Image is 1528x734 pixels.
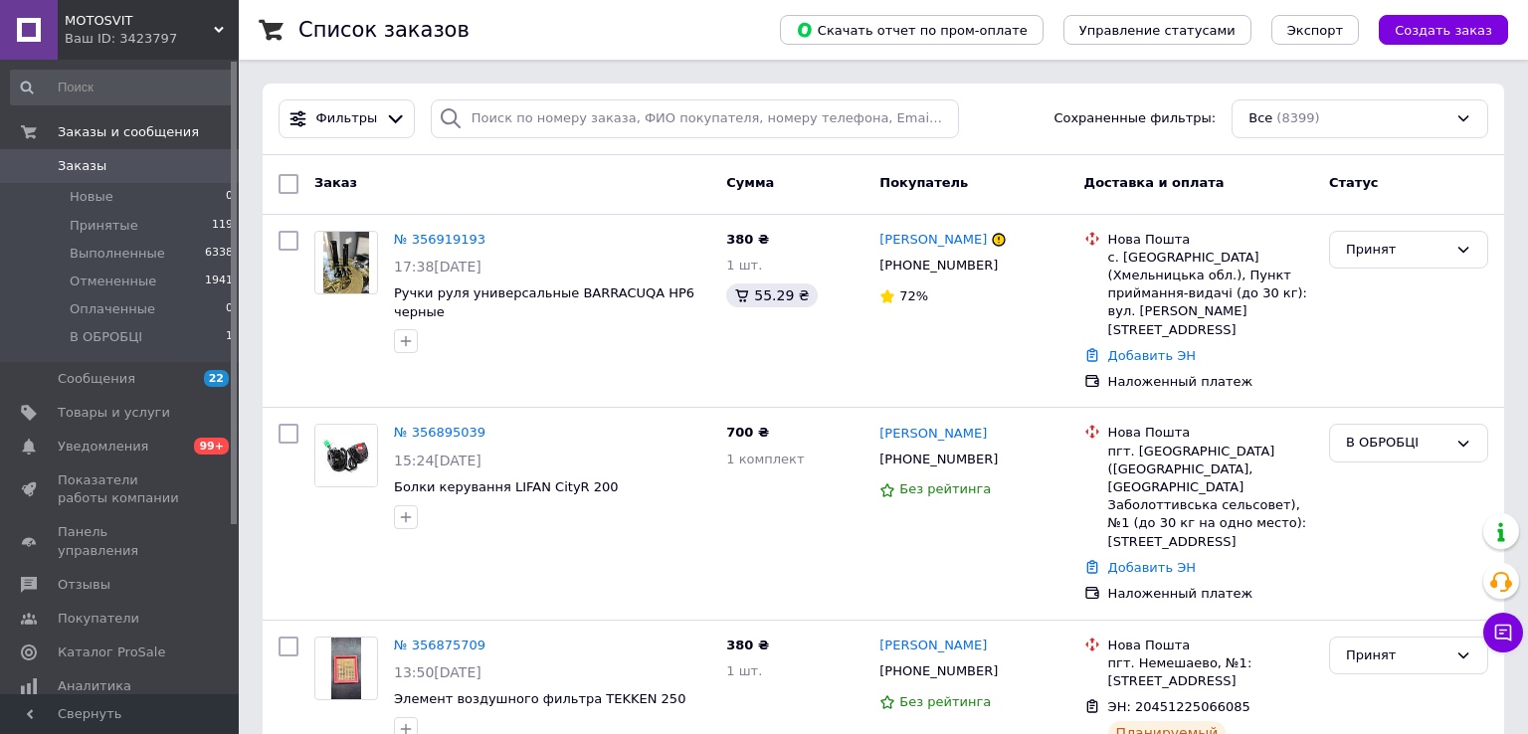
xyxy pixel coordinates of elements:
[726,283,817,307] div: 55.29 ₴
[431,99,960,138] input: Поиск по номеру заказа, ФИО покупателя, номеру телефона, Email, номеру накладной
[1346,240,1447,261] div: Принят
[298,18,470,42] h1: Список заказов
[1063,15,1251,45] button: Управление статусами
[394,425,485,440] a: № 356895039
[10,70,235,105] input: Поиск
[394,285,694,319] a: Ручки руля универсальные BARRACUQA HP6 черные
[70,300,155,318] span: Оплаченные
[1346,645,1447,666] div: Принят
[1108,348,1196,363] a: Добавить ЭН
[899,288,928,303] span: 72%
[879,231,987,250] a: [PERSON_NAME]
[70,245,165,263] span: Выполненные
[58,404,170,422] span: Товары и услуги
[394,691,685,706] a: Элемент воздушного фильтра TEKKEN 250
[1287,23,1343,38] span: Экспорт
[70,188,113,206] span: Новые
[726,175,774,190] span: Сумма
[1359,22,1508,37] a: Создать заказ
[1108,373,1313,391] div: Наложенный платеж
[879,637,987,655] a: [PERSON_NAME]
[394,232,485,247] a: № 356919193
[58,576,110,594] span: Отзывы
[1329,175,1379,190] span: Статус
[58,523,184,559] span: Панель управления
[726,258,762,273] span: 1 шт.
[394,259,481,275] span: 17:38[DATE]
[879,425,987,444] a: [PERSON_NAME]
[1108,231,1313,249] div: Нова Пошта
[879,175,968,190] span: Покупатель
[1108,424,1313,442] div: Нова Пошта
[1053,109,1216,128] span: Сохраненные фильтры:
[315,425,377,486] img: Фото товару
[316,109,378,128] span: Фильтры
[1108,699,1250,714] span: ЭН: 20451225066085
[1108,560,1196,575] a: Добавить ЭН
[726,232,769,247] span: 380 ₴
[1084,175,1225,190] span: Доставка и оплата
[1271,15,1359,45] button: Экспорт
[796,21,1028,39] span: Скачать отчет по пром-оплате
[1108,585,1313,603] div: Наложенный платеж
[726,425,769,440] span: 700 ₴
[1276,110,1319,125] span: (8399)
[204,370,229,387] span: 22
[205,273,233,290] span: 1941
[394,479,619,494] a: Болки керування LIFAN CityR 200
[58,677,131,695] span: Аналитика
[58,157,106,175] span: Заказы
[726,638,769,652] span: 380 ₴
[314,175,357,190] span: Заказ
[394,664,481,680] span: 13:50[DATE]
[1395,23,1492,38] span: Создать заказ
[226,188,233,206] span: 0
[70,217,138,235] span: Принятые
[899,694,991,709] span: Без рейтинга
[1483,613,1523,652] button: Чат с покупателем
[212,217,233,235] span: 119
[875,658,1002,684] div: [PHONE_NUMBER]
[1108,654,1313,690] div: пгт. Немешаево, №1: [STREET_ADDRESS]
[314,424,378,487] a: Фото товару
[226,300,233,318] span: 0
[314,231,378,294] a: Фото товару
[58,370,135,388] span: Сообщения
[1248,109,1272,128] span: Все
[1079,23,1236,38] span: Управление статусами
[65,12,214,30] span: MOTOSVIT
[58,438,148,456] span: Уведомления
[394,638,485,652] a: № 356875709
[70,328,142,346] span: В ОБРОБЦІ
[58,643,165,661] span: Каталог ProSale
[875,253,1002,278] div: [PHONE_NUMBER]
[726,663,762,678] span: 1 шт.
[1346,433,1447,454] div: В ОБРОБЦІ
[58,610,139,628] span: Покупатели
[205,245,233,263] span: 6338
[1379,15,1508,45] button: Создать заказ
[780,15,1044,45] button: Скачать отчет по пром-оплате
[58,123,199,141] span: Заказы и сообщения
[394,453,481,468] span: 15:24[DATE]
[1108,249,1313,339] div: с. [GEOGRAPHIC_DATA] (Хмельницька обл.), Пункт приймання-видачі (до 30 кг): вул. [PERSON_NAME][ST...
[899,481,991,496] span: Без рейтинга
[726,452,804,466] span: 1 комплект
[65,30,239,48] div: Ваш ID: 3423797
[58,471,184,507] span: Показатели работы компании
[314,637,378,700] a: Фото товару
[194,438,229,455] span: 99+
[70,273,156,290] span: Отмененные
[226,328,233,346] span: 1
[1108,637,1313,654] div: Нова Пошта
[323,232,370,293] img: Фото товару
[331,638,361,699] img: Фото товару
[875,447,1002,472] div: [PHONE_NUMBER]
[1108,443,1313,551] div: пгт. [GEOGRAPHIC_DATA] ([GEOGRAPHIC_DATA], [GEOGRAPHIC_DATA] Заболоттивська сельсовет), №1 (до 30...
